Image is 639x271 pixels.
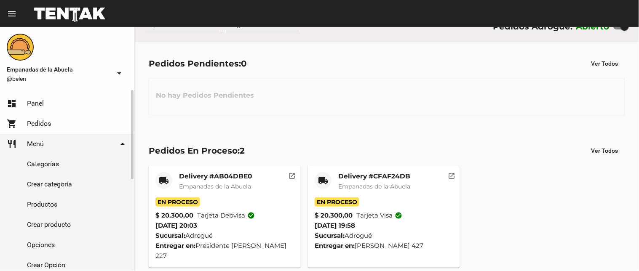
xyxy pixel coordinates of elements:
span: Ver Todos [591,60,618,67]
strong: Sucursal: [315,231,345,239]
span: Tarjeta visa [356,210,402,221]
strong: Entregar en: [155,242,195,250]
span: En Proceso [315,197,359,207]
div: Adrogué [315,231,453,241]
mat-icon: check_circle [395,212,402,219]
span: Empanadas de la Abuela [7,64,111,74]
div: Pedidos En Proceso: [149,144,245,157]
strong: $ 20.300,00 [315,210,353,221]
img: f0136945-ed32-4f7c-91e3-a375bc4bb2c5.png [7,34,34,61]
span: Empanadas de la Abuela [179,183,251,190]
mat-icon: shopping_cart [7,119,17,129]
div: Presidente [PERSON_NAME] 227 [155,241,294,261]
span: Empanadas de la Abuela [338,183,410,190]
span: Panel [27,99,44,108]
mat-icon: arrow_drop_down [114,68,124,78]
mat-icon: open_in_new [289,171,296,178]
div: Adrogué [155,231,294,241]
mat-icon: check_circle [248,212,255,219]
span: @belen [7,74,111,83]
mat-card-title: Delivery #CFAF24DB [338,172,410,181]
h3: No hay Pedidos Pendientes [149,83,261,108]
span: Ver Todos [591,147,618,154]
strong: Sucursal: [155,231,185,239]
mat-icon: dashboard [7,98,17,109]
strong: Entregar en: [315,242,355,250]
span: [DATE] 20:03 [155,221,197,229]
div: Pedidos Pendientes: [149,57,247,70]
mat-icon: local_shipping [318,175,328,186]
span: 2 [240,146,245,156]
span: [DATE] 19:58 [315,221,355,229]
span: Tarjeta debvisa [197,210,255,221]
span: 0 [241,58,247,69]
button: Ver Todos [585,56,625,71]
mat-icon: menu [7,9,17,19]
mat-icon: local_shipping [159,175,169,186]
mat-icon: open_in_new [448,171,455,178]
strong: $ 20.300,00 [155,210,193,221]
mat-card-title: Delivery #AB04DBE0 [179,172,252,181]
mat-icon: restaurant [7,139,17,149]
mat-icon: arrow_drop_down [118,139,128,149]
span: En Proceso [155,197,200,207]
span: Menú [27,140,44,148]
div: [PERSON_NAME] 427 [315,241,453,251]
label: Abierto [576,20,610,33]
div: Pedidos Adrogué: [493,20,572,33]
button: Ver Todos [585,143,625,158]
span: Pedidos [27,120,51,128]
